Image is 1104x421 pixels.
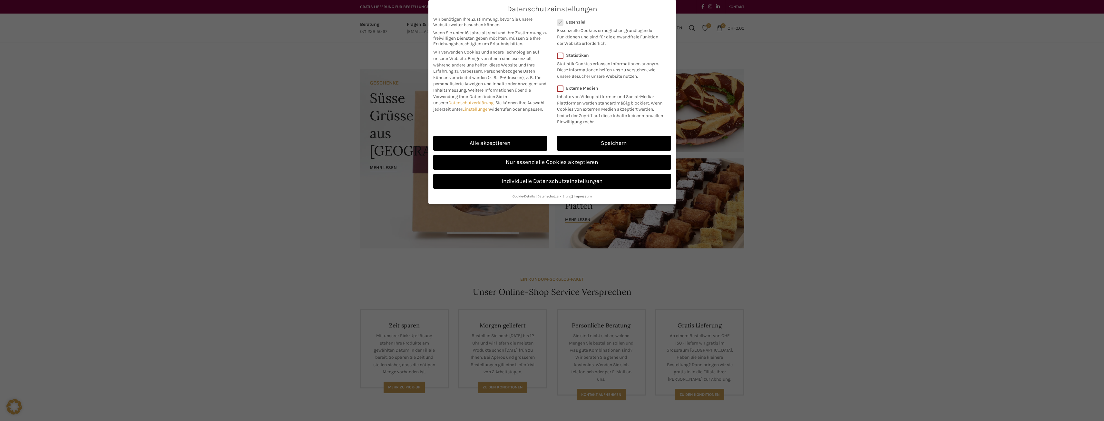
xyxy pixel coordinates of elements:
[557,58,663,80] p: Statistik Cookies erfassen Informationen anonym. Diese Informationen helfen uns zu verstehen, wie...
[557,53,663,58] label: Statistiken
[574,194,592,198] a: Impressum
[462,106,490,112] a: Einstellungen
[513,194,535,198] a: Cookie-Details
[507,5,597,13] span: Datenschutzeinstellungen
[448,100,493,105] a: Datenschutzerklärung
[433,155,671,170] a: Nur essenzielle Cookies akzeptieren
[433,30,547,46] span: Wenn Sie unter 16 Jahre alt sind und Ihre Zustimmung zu freiwilligen Diensten geben möchten, müss...
[557,19,663,25] label: Essenziell
[557,85,667,91] label: Externe Medien
[433,16,547,27] span: Wir benötigen Ihre Zustimmung, bevor Sie unsere Website weiter besuchen können.
[433,87,531,105] span: Weitere Informationen über die Verwendung Ihrer Daten finden Sie in unserer .
[433,174,671,189] a: Individuelle Datenschutzeinstellungen
[433,68,546,93] span: Personenbezogene Daten können verarbeitet werden (z. B. IP-Adressen), z. B. für personalisierte A...
[557,91,667,125] p: Inhalte von Videoplattformen und Social-Media-Plattformen werden standardmäßig blockiert. Wenn Co...
[557,25,663,46] p: Essenzielle Cookies ermöglichen grundlegende Funktionen und sind für die einwandfreie Funktion de...
[433,100,544,112] span: Sie können Ihre Auswahl jederzeit unter widerrufen oder anpassen.
[537,194,572,198] a: Datenschutzerklärung
[557,136,671,151] a: Speichern
[433,49,539,74] span: Wir verwenden Cookies und andere Technologien auf unserer Website. Einige von ihnen sind essenzie...
[433,136,547,151] a: Alle akzeptieren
